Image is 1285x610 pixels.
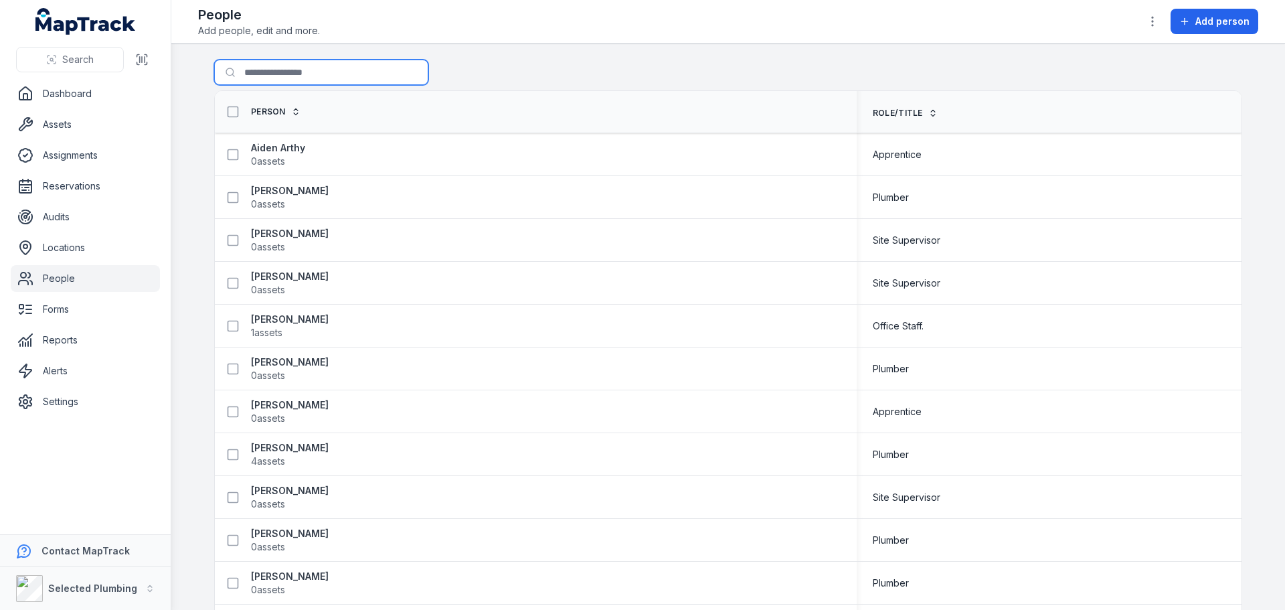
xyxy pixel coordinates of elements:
[251,184,329,211] a: [PERSON_NAME]0assets
[251,570,329,583] strong: [PERSON_NAME]
[873,234,940,247] span: Site Supervisor
[251,106,301,117] a: Person
[251,441,329,455] strong: [PERSON_NAME]
[11,111,160,138] a: Assets
[11,80,160,107] a: Dashboard
[251,270,329,297] a: [PERSON_NAME]0assets
[251,356,329,382] a: [PERSON_NAME]0assets
[251,198,285,211] span: 0 assets
[251,227,329,254] a: [PERSON_NAME]0assets
[16,47,124,72] button: Search
[251,141,305,168] a: Aiden Arthy0assets
[251,227,329,240] strong: [PERSON_NAME]
[873,148,922,161] span: Apprentice
[251,570,329,597] a: [PERSON_NAME]0assets
[251,369,285,382] span: 0 assets
[873,191,909,204] span: Plumber
[251,155,285,168] span: 0 assets
[251,398,329,412] strong: [PERSON_NAME]
[251,412,285,425] span: 0 assets
[251,441,329,468] a: [PERSON_NAME]4assets
[873,448,909,461] span: Plumber
[11,204,160,230] a: Audits
[873,108,923,119] span: Role/Title
[873,491,940,504] span: Site Supervisor
[251,313,329,339] a: [PERSON_NAME]1assets
[873,362,909,376] span: Plumber
[251,583,285,597] span: 0 assets
[11,142,160,169] a: Assignments
[11,327,160,354] a: Reports
[62,53,94,66] span: Search
[11,358,160,384] a: Alerts
[873,108,938,119] a: Role/Title
[873,319,924,333] span: Office Staff.
[251,484,329,511] a: [PERSON_NAME]0assets
[251,398,329,425] a: [PERSON_NAME]0assets
[41,545,130,556] strong: Contact MapTrack
[251,326,282,339] span: 1 assets
[251,283,285,297] span: 0 assets
[873,577,909,590] span: Plumber
[251,540,285,554] span: 0 assets
[251,498,285,511] span: 0 assets
[251,240,285,254] span: 0 assets
[251,106,286,117] span: Person
[1195,15,1250,28] span: Add person
[1171,9,1258,34] button: Add person
[198,5,320,24] h2: People
[251,313,329,326] strong: [PERSON_NAME]
[873,405,922,418] span: Apprentice
[11,265,160,292] a: People
[251,484,329,498] strong: [PERSON_NAME]
[251,356,329,369] strong: [PERSON_NAME]
[48,583,137,594] strong: Selected Plumbing
[11,173,160,200] a: Reservations
[251,527,329,540] strong: [PERSON_NAME]
[11,234,160,261] a: Locations
[251,270,329,283] strong: [PERSON_NAME]
[198,24,320,37] span: Add people, edit and more.
[35,8,136,35] a: MapTrack
[251,527,329,554] a: [PERSON_NAME]0assets
[251,184,329,198] strong: [PERSON_NAME]
[873,534,909,547] span: Plumber
[11,388,160,415] a: Settings
[11,296,160,323] a: Forms
[251,141,305,155] strong: Aiden Arthy
[251,455,285,468] span: 4 assets
[873,277,940,290] span: Site Supervisor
